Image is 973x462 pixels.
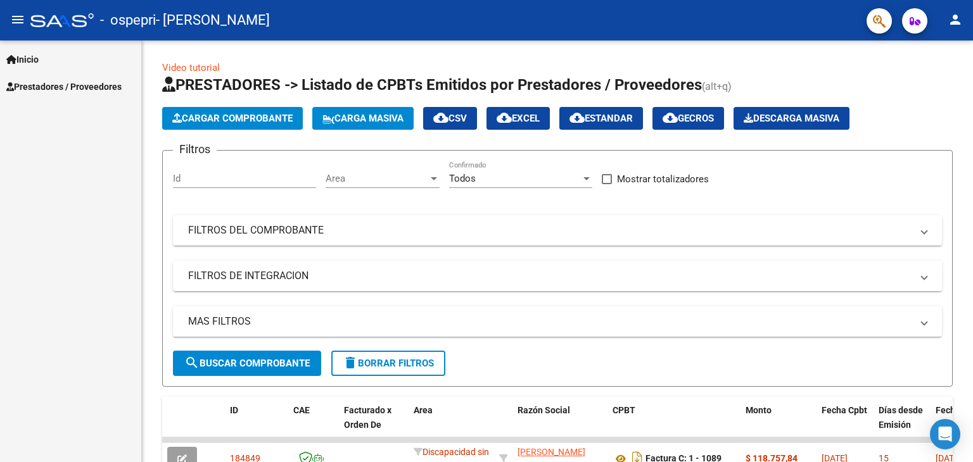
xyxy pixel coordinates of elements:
[10,12,25,27] mat-icon: menu
[230,405,238,415] span: ID
[449,173,476,184] span: Todos
[746,405,772,415] span: Monto
[288,397,339,453] datatable-header-cell: CAE
[652,107,724,130] button: Gecros
[936,405,971,430] span: Fecha Recibido
[173,351,321,376] button: Buscar Comprobante
[518,447,585,457] span: [PERSON_NAME]
[343,358,434,369] span: Borrar Filtros
[225,397,288,453] datatable-header-cell: ID
[663,113,714,124] span: Gecros
[188,223,912,237] mat-panel-title: FILTROS DEL COMPROBANTE
[6,80,122,94] span: Prestadores / Proveedores
[343,355,358,370] mat-icon: delete
[100,6,156,34] span: - ospepri
[518,405,570,415] span: Razón Social
[162,62,220,73] a: Video tutorial
[734,107,849,130] app-download-masive: Descarga masiva de comprobantes (adjuntos)
[930,419,960,449] div: Open Intercom Messenger
[188,269,912,283] mat-panel-title: FILTROS DE INTEGRACION
[613,405,635,415] span: CPBT
[433,113,467,124] span: CSV
[741,397,817,453] datatable-header-cell: Monto
[512,397,607,453] datatable-header-cell: Razón Social
[423,107,477,130] button: CSV
[173,140,217,158] h3: Filtros
[702,80,732,92] span: (alt+q)
[173,215,942,246] mat-expansion-panel-header: FILTROS DEL COMPROBANTE
[293,405,310,415] span: CAE
[948,12,963,27] mat-icon: person
[879,405,923,430] span: Días desde Emisión
[173,306,942,337] mat-expansion-panel-header: MAS FILTROS
[331,351,445,376] button: Borrar Filtros
[184,358,310,369] span: Buscar Comprobante
[6,53,39,66] span: Inicio
[607,397,741,453] datatable-header-cell: CPBT
[339,397,409,453] datatable-header-cell: Facturado x Orden De
[822,405,867,415] span: Fecha Cpbt
[734,107,849,130] button: Descarga Masiva
[497,110,512,125] mat-icon: cloud_download
[617,172,709,187] span: Mostrar totalizadores
[817,397,874,453] datatable-header-cell: Fecha Cpbt
[744,113,839,124] span: Descarga Masiva
[326,173,428,184] span: Area
[414,405,433,415] span: Area
[433,110,448,125] mat-icon: cloud_download
[184,355,200,370] mat-icon: search
[663,110,678,125] mat-icon: cloud_download
[188,315,912,328] mat-panel-title: MAS FILTROS
[874,397,931,453] datatable-header-cell: Días desde Emisión
[559,107,643,130] button: Estandar
[486,107,550,130] button: EXCEL
[162,107,303,130] button: Cargar Comprobante
[312,107,414,130] button: Carga Masiva
[344,405,391,430] span: Facturado x Orden De
[172,113,293,124] span: Cargar Comprobante
[173,261,942,291] mat-expansion-panel-header: FILTROS DE INTEGRACION
[497,113,540,124] span: EXCEL
[156,6,270,34] span: - [PERSON_NAME]
[569,110,585,125] mat-icon: cloud_download
[409,397,494,453] datatable-header-cell: Area
[322,113,404,124] span: Carga Masiva
[162,76,702,94] span: PRESTADORES -> Listado de CPBTs Emitidos por Prestadores / Proveedores
[569,113,633,124] span: Estandar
